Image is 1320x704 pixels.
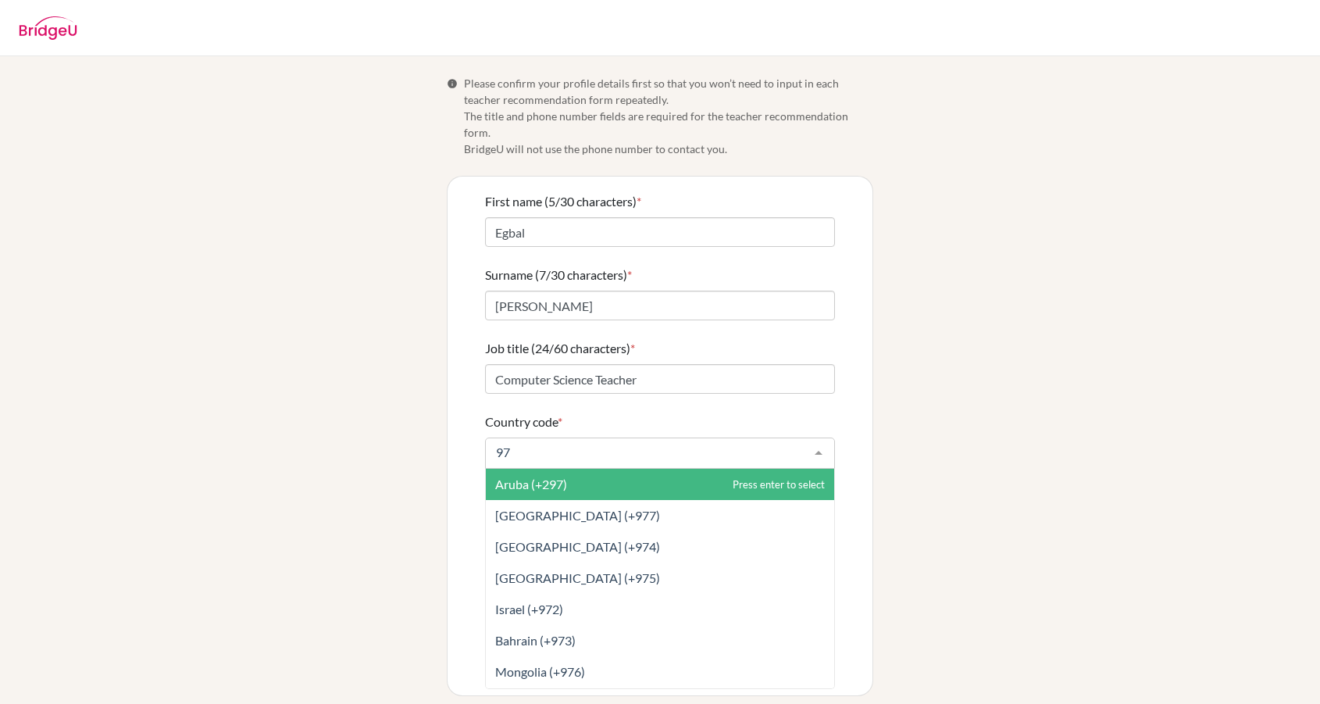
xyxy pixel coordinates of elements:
input: Enter your first name [485,217,835,247]
span: Bahrain (+973) [495,633,576,648]
input: Enter your job title [485,364,835,394]
span: Aruba (+297) [495,477,567,491]
input: Select a code [492,445,803,460]
span: [GEOGRAPHIC_DATA] (+975) [495,570,660,585]
label: Job title (24/60 characters) [485,339,635,358]
span: [GEOGRAPHIC_DATA] (+977) [495,508,660,523]
input: Enter your surname [485,291,835,320]
label: First name (5/30 characters) [485,192,641,211]
span: Israel (+972) [495,602,563,616]
span: Mongolia (+976) [495,664,585,679]
span: Please confirm your profile details first so that you won’t need to input in each teacher recomme... [464,75,873,157]
label: Country code [485,413,562,431]
label: Surname (7/30 characters) [485,266,632,284]
span: [GEOGRAPHIC_DATA] (+974) [495,539,660,554]
span: Info [447,78,458,89]
img: BridgeU logo [19,16,77,40]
